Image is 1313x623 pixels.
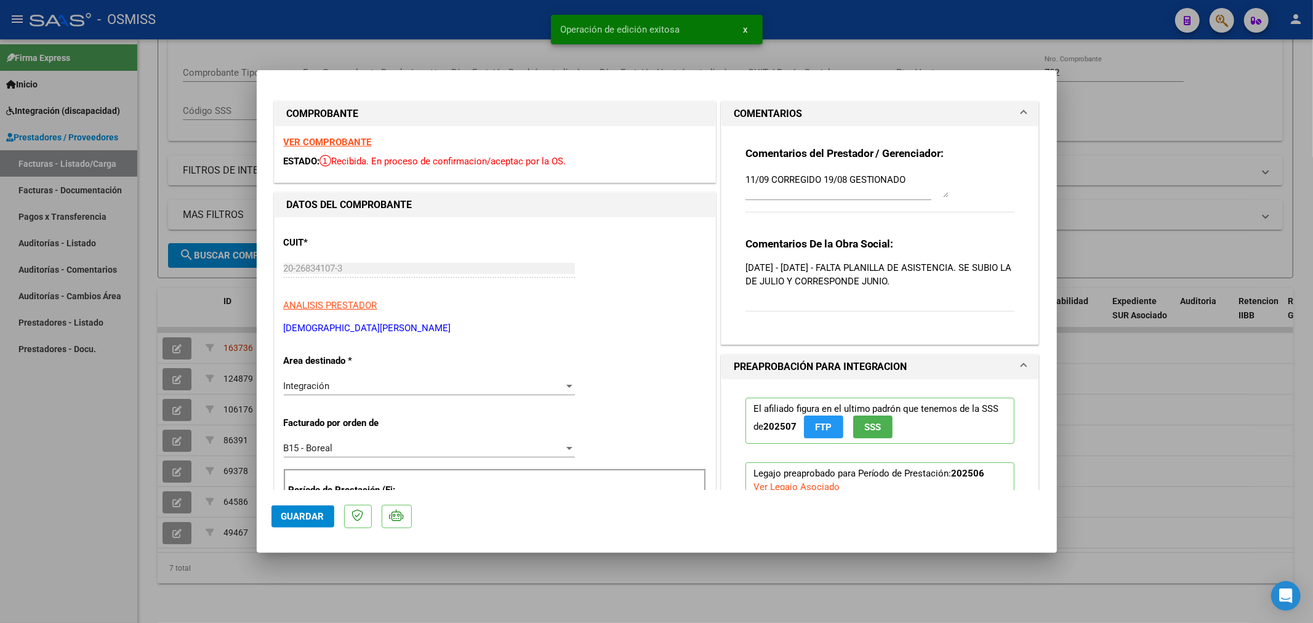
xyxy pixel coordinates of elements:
strong: COMPROBANTE [287,108,359,119]
p: [DATE] - [DATE] - FALTA PLANILLA DE ASISTENCIA. SE SUBIO LA DE JULIO Y CORRESPONDE JUNIO. [745,261,1015,288]
strong: DATOS DEL COMPROBANTE [287,199,412,211]
h1: COMENTARIOS [734,107,802,121]
p: CUIT [284,236,411,250]
span: FTP [815,422,832,433]
p: [DEMOGRAPHIC_DATA][PERSON_NAME] [284,321,706,336]
div: Open Intercom Messenger [1271,581,1301,611]
button: Guardar [271,505,334,528]
span: ESTADO: [284,156,320,167]
span: x [744,24,748,35]
span: Operación de edición exitosa [561,23,680,36]
span: Guardar [281,511,324,522]
strong: Comentarios De la Obra Social: [745,238,894,250]
strong: 202507 [763,421,797,432]
span: SSS [864,422,881,433]
div: COMENTARIOS [721,126,1039,344]
p: El afiliado figura en el ultimo padrón que tenemos de la SSS de [745,398,1015,444]
p: Area destinado * [284,354,411,368]
strong: 202506 [952,468,985,479]
button: FTP [804,416,843,438]
div: Ver Legajo Asociado [753,480,840,494]
span: ANALISIS PRESTADOR [284,300,377,311]
span: Recibida. En proceso de confirmacion/aceptac por la OS. [320,156,566,167]
a: VER COMPROBANTE [284,137,372,148]
button: x [734,18,758,41]
strong: Comentarios del Prestador / Gerenciador: [745,147,944,159]
h1: PREAPROBACIÓN PARA INTEGRACION [734,360,907,374]
p: Facturado por orden de [284,416,411,430]
span: Integración [284,380,330,392]
button: SSS [853,416,893,438]
span: B15 - Boreal [284,443,333,454]
p: Período de Prestación (Ej: 202505 para Mayo 2025) [289,483,412,511]
mat-expansion-panel-header: PREAPROBACIÓN PARA INTEGRACION [721,355,1039,379]
mat-expansion-panel-header: COMENTARIOS [721,102,1039,126]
